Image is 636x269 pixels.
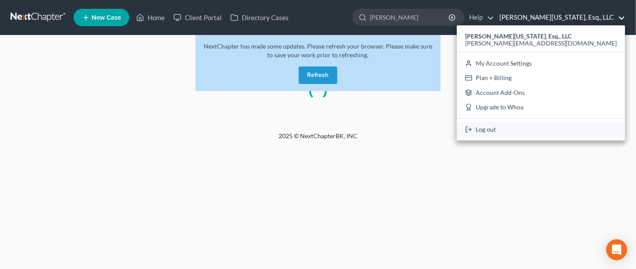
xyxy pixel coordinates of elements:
div: Open Intercom Messenger [606,239,627,260]
button: Refresh [299,66,337,84]
p: Please wait... [11,67,625,76]
input: Search by name... [370,9,450,25]
a: Log out [457,122,625,137]
a: Help [465,10,494,25]
a: Plan + Billing [457,70,625,85]
span: NextChapter has made some updates. Please refresh your browser. Please make sure to save your wor... [204,42,432,59]
a: Home [132,10,169,25]
div: 2025 © NextChapterBK, INC [68,132,568,147]
a: [PERSON_NAME][US_STATE], Esq., LLC [495,10,625,25]
span: [PERSON_NAME][EMAIL_ADDRESS][DOMAIN_NAME] [465,39,617,47]
a: Upgrade to Whoa [457,100,625,115]
a: Client Portal [169,10,226,25]
strong: [PERSON_NAME][US_STATE], Esq., LLC [465,32,572,40]
a: My Account Settings [457,56,625,71]
a: Account Add-Ons [457,85,625,100]
a: Directory Cases [226,10,293,25]
span: New Case [92,14,121,21]
div: [PERSON_NAME][US_STATE], Esq., LLC [457,25,625,140]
